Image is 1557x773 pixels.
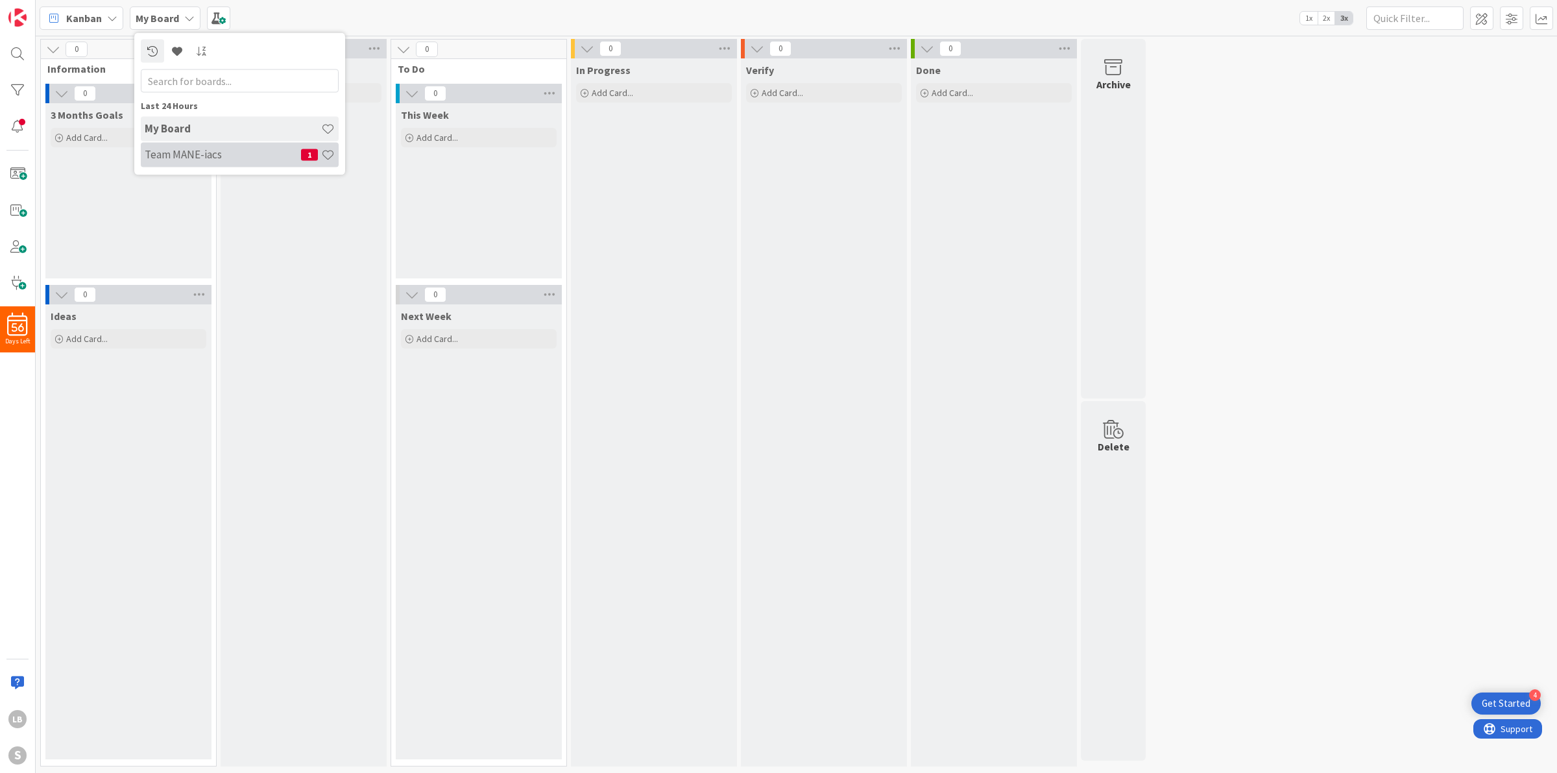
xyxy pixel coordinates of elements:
div: 4 [1529,689,1541,701]
input: Search for boards... [141,69,339,92]
div: Last 24 Hours [141,99,339,112]
img: Visit kanbanzone.com [8,8,27,27]
span: 2x [1318,12,1335,25]
span: 0 [74,287,96,302]
div: Archive [1096,77,1131,92]
div: Get Started [1482,697,1530,710]
span: In Progress [576,64,631,77]
span: Add Card... [416,132,458,143]
span: 0 [769,41,791,56]
span: 0 [424,287,446,302]
span: 0 [74,86,96,101]
span: 0 [599,41,622,56]
span: 0 [416,42,438,57]
span: Support [27,2,59,18]
span: 3 Months Goals [51,108,123,121]
span: Add Card... [416,333,458,345]
input: Quick Filter... [1366,6,1464,30]
span: 1 [301,149,318,160]
div: Open Get Started checklist, remaining modules: 4 [1471,693,1541,715]
span: Add Card... [762,87,803,99]
h4: My Board [145,122,321,135]
span: Kanban [66,10,102,26]
span: Add Card... [66,132,108,143]
h4: Team MANE-iacs [145,148,301,161]
span: To Do [398,62,550,75]
b: My Board [136,12,179,25]
span: 0 [939,41,961,56]
span: Add Card... [592,87,633,99]
span: Add Card... [932,87,973,99]
span: 56 [12,323,24,332]
span: 0 [66,42,88,57]
span: Ideas [51,310,77,323]
span: Next Week [401,310,452,323]
span: 3x [1335,12,1353,25]
span: This Week [401,108,449,121]
div: LB [8,710,27,728]
span: 0 [424,86,446,101]
div: Delete [1098,439,1129,454]
span: Add Card... [66,333,108,345]
span: 1x [1300,12,1318,25]
div: S [8,746,27,765]
span: Verify [746,64,774,77]
span: Done [916,64,941,77]
span: Information [47,62,200,75]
